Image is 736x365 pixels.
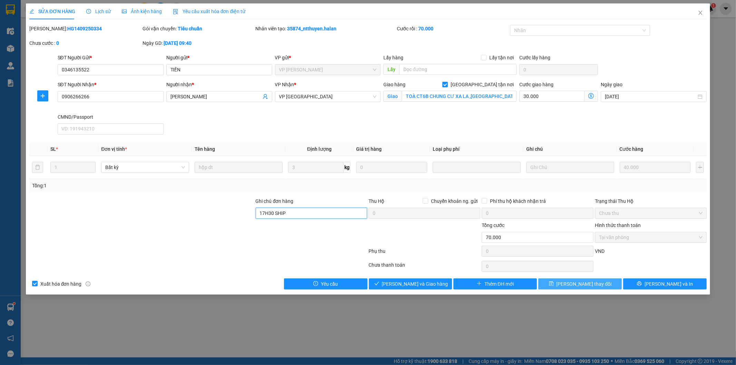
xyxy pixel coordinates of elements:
[691,3,710,23] button: Close
[595,197,707,205] div: Trạng thái Thu Hộ
[275,54,381,61] div: VP gửi
[588,93,594,99] span: dollar-circle
[402,91,517,102] input: Giao tận nơi
[279,91,377,102] span: VP Tân Triều
[307,146,332,152] span: Định lượng
[538,278,622,289] button: save[PERSON_NAME] thay đổi
[37,90,48,101] button: plus
[356,146,382,152] span: Giá trị hàng
[383,91,402,102] span: Giao
[599,232,703,243] span: Tại văn phòng
[487,54,517,61] span: Lấy tận nơi
[637,281,642,287] span: printer
[29,9,75,14] span: SỬA ĐƠN HÀNG
[287,26,337,31] b: 35874_ntthuyen.halan
[382,280,448,288] span: [PERSON_NAME] và Giao hàng
[256,208,367,219] input: Ghi chú đơn hàng
[487,197,549,205] span: Phí thu hộ khách nhận trả
[173,9,246,14] span: Yêu cầu xuất hóa đơn điện tử
[56,40,59,46] b: 0
[369,198,384,204] span: Thu Hộ
[178,26,202,31] b: Tiêu chuẩn
[620,162,691,173] input: 0
[374,281,379,287] span: check
[38,280,85,288] span: Xuất hóa đơn hàng
[523,142,617,156] th: Ghi chú
[519,64,598,75] input: Cước lấy hàng
[698,10,703,16] span: close
[557,280,612,288] span: [PERSON_NAME] thay đổi
[356,162,427,173] input: 0
[58,81,164,88] div: SĐT Người Nhận
[399,64,517,75] input: Dọc đường
[519,55,550,60] label: Cước lấy hàng
[383,82,405,87] span: Giao hàng
[58,54,164,61] div: SĐT Người Gửi
[369,278,452,289] button: check[PERSON_NAME] và Giao hàng
[549,281,554,287] span: save
[195,146,215,152] span: Tên hàng
[484,280,514,288] span: Thêm ĐH mới
[143,25,254,32] div: Gói vận chuyển:
[105,162,185,172] span: Bất kỳ
[526,162,614,173] input: Ghi Chú
[696,162,704,173] button: plus
[166,54,272,61] div: Người gửi
[595,223,641,228] label: Hình thức thanh toán
[620,146,644,152] span: Cước hàng
[32,182,284,189] div: Tổng: 1
[344,162,351,173] span: kg
[29,25,141,32] div: [PERSON_NAME]:
[195,162,283,173] input: VD: Bàn, Ghế
[67,26,102,31] b: HG1409250334
[101,146,127,152] span: Đơn vị tính
[164,40,192,46] b: [DATE] 09:40
[368,261,481,273] div: Chưa thanh toán
[428,197,480,205] span: Chuyển khoản ng. gửi
[383,55,403,60] span: Lấy hàng
[313,281,318,287] span: exclamation-circle
[50,146,56,152] span: SL
[601,82,622,87] label: Ngày giao
[256,25,396,32] div: Nhân viên tạo:
[38,93,48,99] span: plus
[519,82,553,87] label: Cước giao hàng
[599,208,703,218] span: Chưa thu
[448,81,517,88] span: [GEOGRAPHIC_DATA] tận nơi
[418,26,433,31] b: 70.000
[29,39,141,47] div: Chưa cước :
[32,162,43,173] button: delete
[453,278,537,289] button: plusThêm ĐH mới
[86,282,90,286] span: info-circle
[86,9,111,14] span: Lịch sử
[482,223,504,228] span: Tổng cước
[605,93,696,100] input: Ngày giao
[321,280,338,288] span: Yêu cầu
[173,9,178,14] img: icon
[477,281,482,287] span: plus
[430,142,523,156] th: Loại phụ phí
[368,247,481,259] div: Phụ thu
[256,198,294,204] label: Ghi chú đơn hàng
[29,9,34,14] span: edit
[166,81,272,88] div: Người nhận
[645,280,693,288] span: [PERSON_NAME] và In
[122,9,162,14] span: Ảnh kiện hàng
[86,9,91,14] span: clock-circle
[383,64,399,75] span: Lấy
[263,94,268,99] span: user-add
[275,82,294,87] span: VP Nhận
[279,65,377,75] span: VP Hoàng Gia
[595,248,605,254] span: VND
[519,91,585,102] input: Cước giao hàng
[397,25,509,32] div: Cước rồi :
[143,39,254,47] div: Ngày GD:
[122,9,127,14] span: picture
[284,278,367,289] button: exclamation-circleYêu cầu
[623,278,707,289] button: printer[PERSON_NAME] và In
[58,113,164,121] div: CMND/Passport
